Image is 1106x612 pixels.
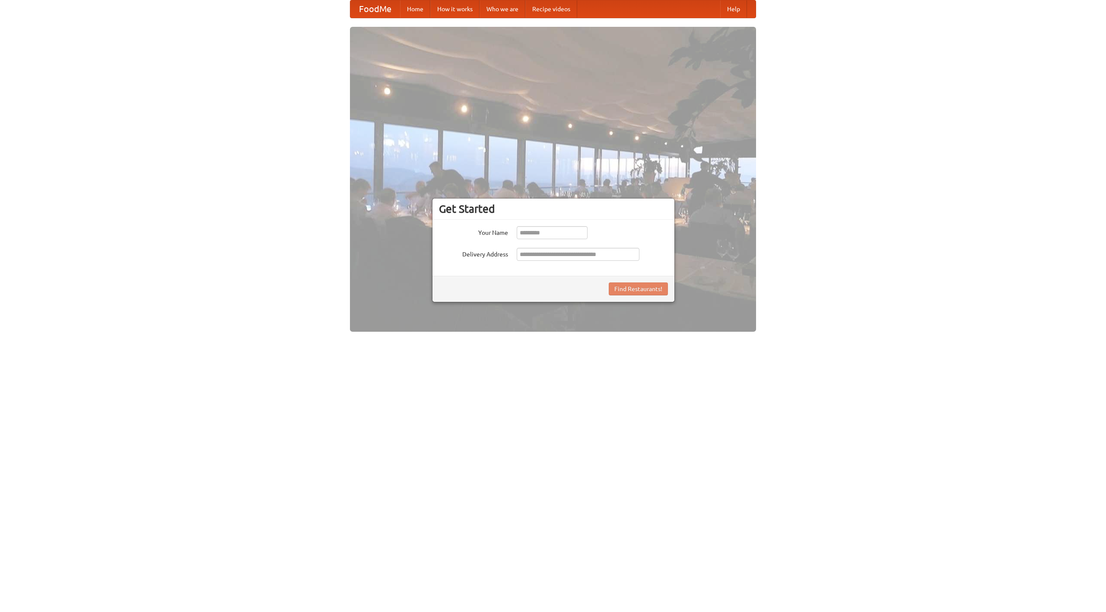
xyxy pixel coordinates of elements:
label: Your Name [439,226,508,237]
a: How it works [430,0,480,18]
label: Delivery Address [439,248,508,259]
h3: Get Started [439,202,668,215]
a: Recipe videos [525,0,577,18]
button: Find Restaurants! [609,282,668,295]
a: Who we are [480,0,525,18]
a: FoodMe [350,0,400,18]
a: Help [720,0,747,18]
a: Home [400,0,430,18]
